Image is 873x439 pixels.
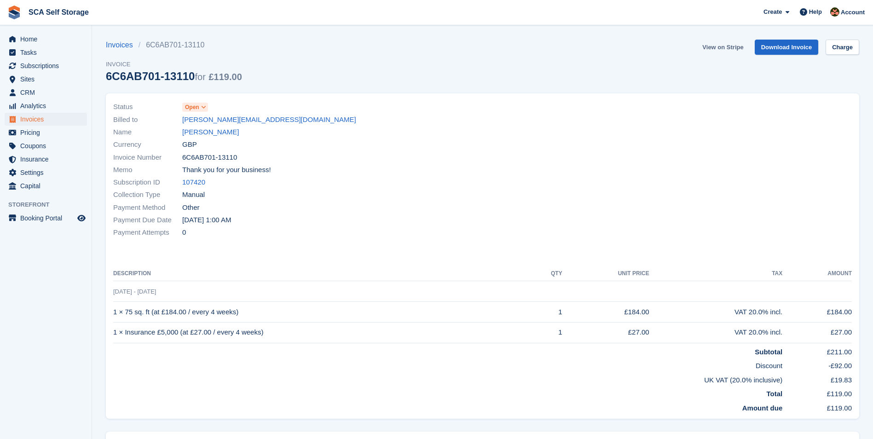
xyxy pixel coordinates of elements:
strong: Amount due [742,404,783,412]
td: £184.00 [782,302,852,323]
a: menu [5,179,87,192]
span: Coupons [20,139,75,152]
span: [DATE] - [DATE] [113,288,156,295]
a: menu [5,73,87,86]
span: Analytics [20,99,75,112]
a: Open [182,102,208,112]
a: menu [5,153,87,166]
span: Home [20,33,75,46]
a: menu [5,166,87,179]
span: Status [113,102,182,112]
a: Charge [826,40,859,55]
a: Invoices [106,40,139,51]
td: £211.00 [782,343,852,357]
span: 0 [182,227,186,238]
a: View on Stripe [699,40,747,55]
td: £27.00 [782,322,852,343]
span: Settings [20,166,75,179]
td: £184.00 [562,302,649,323]
span: Memo [113,165,182,175]
td: 1 [531,322,562,343]
a: menu [5,139,87,152]
span: Booking Portal [20,212,75,225]
td: Discount [113,357,782,371]
a: menu [5,212,87,225]
div: 6C6AB701-13110 [106,70,242,82]
th: Description [113,266,531,281]
span: Invoice Number [113,152,182,163]
span: CRM [20,86,75,99]
a: 107420 [182,177,205,188]
td: £119.00 [782,385,852,399]
span: Pricing [20,126,75,139]
span: Collection Type [113,190,182,200]
span: Payment Due Date [113,215,182,225]
span: Manual [182,190,205,200]
img: stora-icon-8386f47178a22dfd0bd8f6a31ec36ba5ce8667c1dd55bd0f319d3a0aa187defe.svg [7,6,21,19]
a: menu [5,33,87,46]
td: -£92.00 [782,357,852,371]
strong: Subtotal [755,348,782,356]
span: Name [113,127,182,138]
span: Currency [113,139,182,150]
a: menu [5,126,87,139]
span: Account [841,8,865,17]
span: 6C6AB701-13110 [182,152,237,163]
span: Subscription ID [113,177,182,188]
th: Tax [649,266,783,281]
th: QTY [531,266,562,281]
a: Download Invoice [755,40,819,55]
span: Payment Method [113,202,182,213]
a: SCA Self Storage [25,5,93,20]
a: menu [5,46,87,59]
a: Preview store [76,213,87,224]
span: Create [763,7,782,17]
td: 1 × Insurance £5,000 (at £27.00 / every 4 weeks) [113,322,531,343]
span: Capital [20,179,75,192]
strong: Total [767,390,783,398]
span: Subscriptions [20,59,75,72]
span: Storefront [8,200,92,209]
td: £119.00 [782,399,852,414]
span: Tasks [20,46,75,59]
nav: breadcrumbs [106,40,242,51]
th: Amount [782,266,852,281]
span: £119.00 [208,72,242,82]
time: 2025-09-20 00:00:00 UTC [182,215,231,225]
span: Invoices [20,113,75,126]
td: £19.83 [782,371,852,386]
span: for [195,72,205,82]
span: Insurance [20,153,75,166]
span: Thank you for your business! [182,165,271,175]
span: Invoice [106,60,242,69]
span: Open [185,103,199,111]
th: Unit Price [562,266,649,281]
div: VAT 20.0% incl. [649,307,783,318]
a: menu [5,59,87,72]
a: [PERSON_NAME] [182,127,239,138]
a: menu [5,86,87,99]
span: Help [809,7,822,17]
a: menu [5,113,87,126]
span: Sites [20,73,75,86]
span: Other [182,202,200,213]
td: £27.00 [562,322,649,343]
span: GBP [182,139,197,150]
td: 1 [531,302,562,323]
span: Payment Attempts [113,227,182,238]
span: Billed to [113,115,182,125]
td: UK VAT (20.0% inclusive) [113,371,782,386]
img: Sarah Race [830,7,839,17]
a: [PERSON_NAME][EMAIL_ADDRESS][DOMAIN_NAME] [182,115,356,125]
a: menu [5,99,87,112]
td: 1 × 75 sq. ft (at £184.00 / every 4 weeks) [113,302,531,323]
div: VAT 20.0% incl. [649,327,783,338]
